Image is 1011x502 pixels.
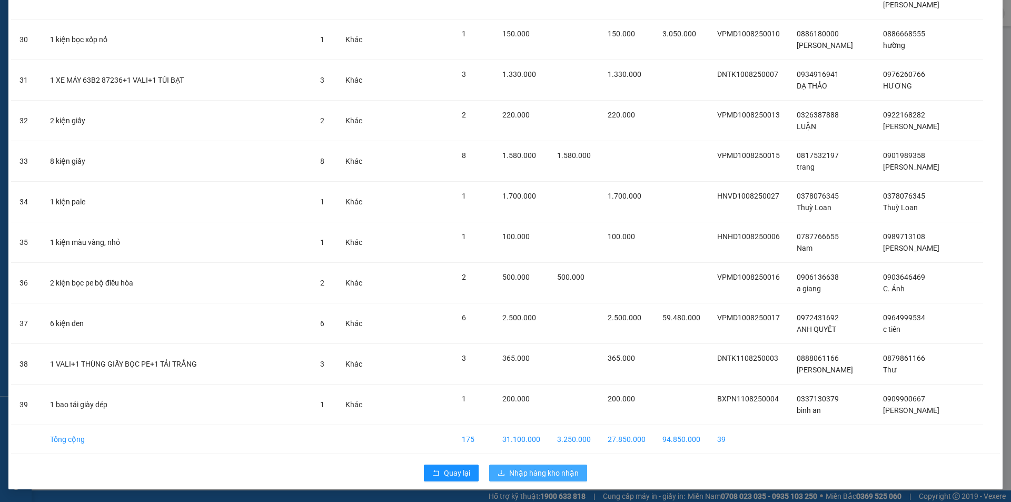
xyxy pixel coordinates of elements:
[797,111,839,119] span: 0326387888
[337,344,371,385] td: Khác
[462,151,466,160] span: 8
[498,469,505,478] span: download
[797,354,839,362] span: 0888061166
[42,60,312,101] td: 1 XE MÁY 63B2 87236+1 VALI+1 TÚI BẠT
[337,141,371,182] td: Khác
[797,232,839,241] span: 0787766655
[320,198,324,206] span: 1
[502,354,530,362] span: 365.000
[11,385,42,425] td: 39
[883,284,905,293] span: C. Ánh
[462,111,466,119] span: 2
[608,232,635,241] span: 100.000
[489,465,587,481] button: downloadNhập hàng kho nhận
[717,395,779,403] span: BXPN1108250004
[42,222,312,263] td: 1 kiện màu vàng, nhỏ
[42,141,312,182] td: 8 kiện giấy
[608,395,635,403] span: 200.000
[883,163,939,171] span: [PERSON_NAME]
[883,366,896,374] span: Thư
[883,406,939,415] span: [PERSON_NAME]
[797,325,836,333] span: ANH QUYẾT
[432,469,440,478] span: rollback
[599,425,654,454] td: 27.850.000
[502,232,530,241] span: 100.000
[502,151,536,160] span: 1.580.000
[717,111,780,119] span: VPMD1008250013
[883,29,925,38] span: 0886668555
[662,313,700,322] span: 59.480.000
[797,366,853,374] span: [PERSON_NAME]
[502,70,536,78] span: 1.330.000
[797,313,839,322] span: 0972431692
[462,313,466,322] span: 6
[883,232,925,241] span: 0989713108
[608,192,641,200] span: 1.700.000
[883,70,925,78] span: 0976260766
[502,273,530,281] span: 500.000
[320,76,324,84] span: 3
[337,60,371,101] td: Khác
[717,354,778,362] span: DNTK1108250003
[717,151,780,160] span: VPMD1008250015
[462,395,466,403] span: 1
[320,157,324,165] span: 8
[883,111,925,119] span: 0922168282
[502,111,530,119] span: 220.000
[462,29,466,38] span: 1
[502,192,536,200] span: 1.700.000
[11,263,42,303] td: 36
[11,141,42,182] td: 33
[320,35,324,44] span: 1
[557,273,584,281] span: 500.000
[337,19,371,60] td: Khác
[462,232,466,241] span: 1
[11,222,42,263] td: 35
[494,425,549,454] td: 31.100.000
[797,284,821,293] span: a giang
[444,467,470,479] span: Quay lại
[42,303,312,344] td: 6 kiện đen
[797,70,839,78] span: 0934916941
[717,29,780,38] span: VPMD1008250010
[42,344,312,385] td: 1 VALI+1 THÙNG GIẤY BỌC PE+1 TẢI TRẮNG
[608,29,635,38] span: 150.000
[883,244,939,252] span: [PERSON_NAME]
[797,41,853,50] span: [PERSON_NAME]
[11,101,42,141] td: 32
[557,151,591,160] span: 1.580.000
[11,344,42,385] td: 38
[42,19,312,60] td: 1 kiện bọc xốp nổ
[11,60,42,101] td: 31
[797,406,821,415] span: bình an
[337,182,371,222] td: Khác
[320,238,324,247] span: 1
[883,151,925,160] span: 0901989358
[42,263,312,303] td: 2 kiện bọc pe bộ điều hòa
[883,41,905,50] span: hường
[42,101,312,141] td: 2 kiện giấy
[797,192,839,200] span: 0378076345
[883,82,912,90] span: HƯƠNG
[883,354,925,362] span: 0879861166
[320,319,324,328] span: 6
[797,82,827,90] span: DẠ THẢO
[717,313,780,322] span: VPMD1008250017
[608,354,635,362] span: 365.000
[717,232,780,241] span: HNHD1008250006
[608,70,641,78] span: 1.330.000
[717,273,780,281] span: VPMD1008250016
[883,122,939,131] span: [PERSON_NAME]
[797,122,816,131] span: LUẬN
[462,192,466,200] span: 1
[320,116,324,125] span: 2
[883,203,918,212] span: Thuỳ Loan
[717,70,778,78] span: DNTK1008250007
[462,70,466,78] span: 3
[549,425,599,454] td: 3.250.000
[717,192,779,200] span: HNVD1008250027
[797,273,839,281] span: 0906136638
[883,192,925,200] span: 0378076345
[320,279,324,287] span: 2
[883,313,925,322] span: 0964999534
